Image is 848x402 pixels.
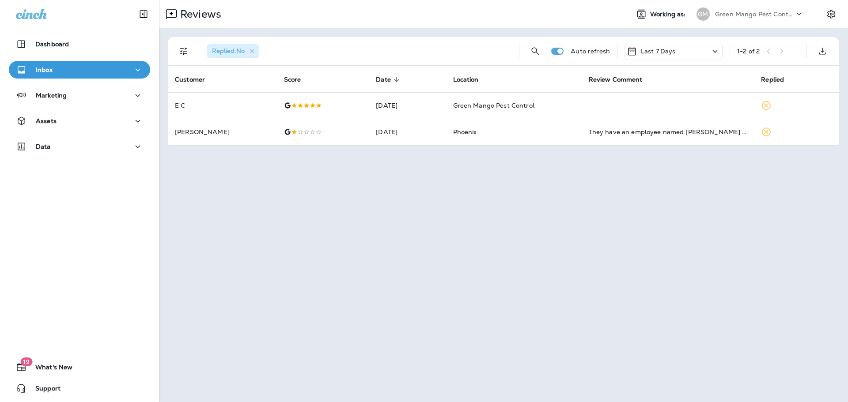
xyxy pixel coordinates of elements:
[36,66,53,73] p: Inbox
[761,76,784,83] span: Replied
[9,86,150,104] button: Marketing
[761,75,795,83] span: Replied
[589,128,747,136] div: They have an employee named Kol who is extremely rude and unprofessional
[369,119,446,145] td: [DATE]
[589,75,654,83] span: Review Comment
[453,101,534,109] span: Green Mango Pest Control
[207,44,259,58] div: Replied:No
[20,357,32,366] span: 19
[212,47,245,55] span: Replied : No
[9,61,150,79] button: Inbox
[641,48,676,55] p: Last 7 Days
[175,128,270,135] p: [PERSON_NAME]
[175,42,193,60] button: Filters
[284,76,301,83] span: Score
[9,112,150,130] button: Assets
[131,5,156,23] button: Collapse Sidebar
[823,6,839,22] button: Settings
[376,76,391,83] span: Date
[9,35,150,53] button: Dashboard
[453,75,490,83] span: Location
[175,75,216,83] span: Customer
[26,385,61,395] span: Support
[175,102,270,109] p: E C
[376,75,402,83] span: Date
[9,138,150,155] button: Data
[369,92,446,119] td: [DATE]
[650,11,688,18] span: Working as:
[453,128,477,136] span: Phoenix
[589,76,643,83] span: Review Comment
[36,92,67,99] p: Marketing
[36,143,51,150] p: Data
[177,8,221,21] p: Reviews
[526,42,544,60] button: Search Reviews
[737,48,760,55] div: 1 - 2 of 2
[9,379,150,397] button: Support
[284,75,313,83] span: Score
[571,48,610,55] p: Auto refresh
[697,8,710,21] div: GM
[715,11,795,18] p: Green Mango Pest Control
[36,117,57,124] p: Assets
[9,358,150,376] button: 19What's New
[35,41,69,48] p: Dashboard
[814,42,831,60] button: Export as CSV
[26,364,72,374] span: What's New
[175,76,205,83] span: Customer
[453,76,479,83] span: Location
